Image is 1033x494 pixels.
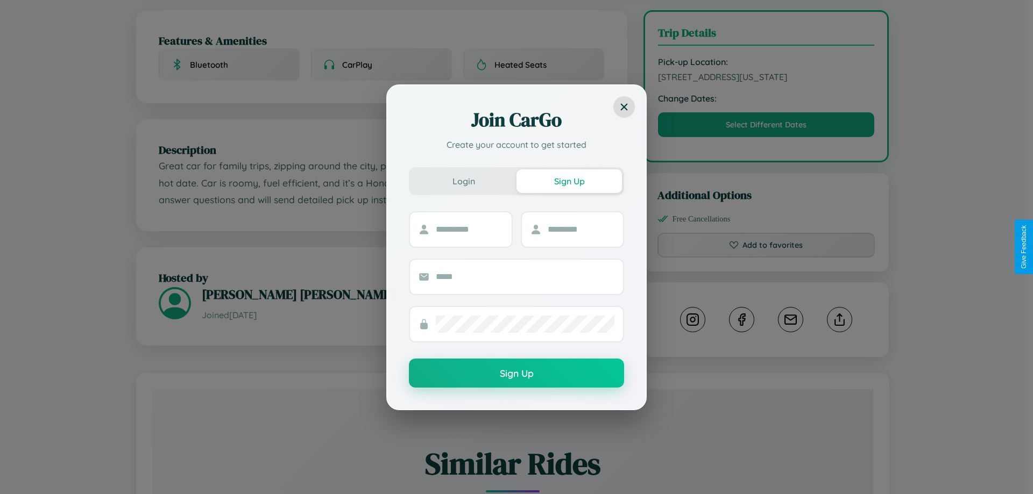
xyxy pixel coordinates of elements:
div: Give Feedback [1020,225,1028,269]
button: Sign Up [409,359,624,388]
p: Create your account to get started [409,138,624,151]
h2: Join CarGo [409,107,624,133]
button: Login [411,169,516,193]
button: Sign Up [516,169,622,193]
